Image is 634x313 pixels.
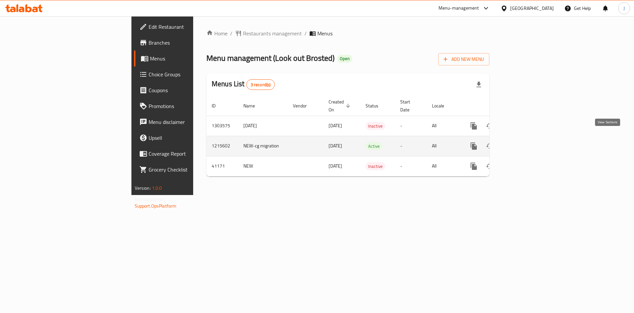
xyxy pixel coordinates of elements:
span: Name [243,102,264,110]
td: - [395,136,427,156]
a: Coverage Report [134,146,237,162]
span: Menus [150,55,232,62]
span: [DATE] [329,162,342,170]
td: All [427,116,461,136]
span: Version: [135,184,151,192]
span: Menus [317,29,333,37]
span: Start Date [400,98,419,114]
a: Promotions [134,98,237,114]
span: Active [366,142,382,150]
div: Total records count [246,79,275,90]
span: Coverage Report [149,150,232,158]
span: Coupons [149,86,232,94]
a: Grocery Checklist [134,162,237,177]
nav: breadcrumb [206,29,489,37]
a: Coupons [134,82,237,98]
span: Created On [329,98,352,114]
button: more [466,158,482,174]
span: Branches [149,39,232,47]
td: NEW-cg migration [238,136,288,156]
button: Change Status [482,118,498,134]
li: / [304,29,307,37]
span: Inactive [366,122,385,130]
button: Add New Menu [438,53,489,65]
a: Branches [134,35,237,51]
span: Vendor [293,102,315,110]
td: - [395,116,427,136]
span: Grocery Checklist [149,166,232,174]
span: Edit Restaurant [149,23,232,31]
span: Restaurants management [243,29,302,37]
a: Choice Groups [134,66,237,82]
a: Menu disclaimer [134,114,237,130]
span: Menu disclaimer [149,118,232,126]
a: Restaurants management [235,29,302,37]
span: [DATE] [329,121,342,130]
td: All [427,156,461,176]
button: Change Status [482,138,498,154]
table: enhanced table [206,96,535,176]
button: Change Status [482,158,498,174]
a: Edit Restaurant [134,19,237,35]
span: Locale [432,102,453,110]
th: Actions [461,96,535,116]
a: Menus [134,51,237,66]
button: more [466,138,482,154]
span: Choice Groups [149,70,232,78]
span: J [623,5,625,12]
span: Inactive [366,163,385,170]
span: [DATE] [329,141,342,150]
td: NEW [238,156,288,176]
td: [DATE] [238,116,288,136]
span: Status [366,102,387,110]
div: Open [337,55,352,63]
div: Menu-management [439,4,479,12]
span: Upsell [149,134,232,142]
span: Open [337,56,352,61]
div: [GEOGRAPHIC_DATA] [510,5,554,12]
span: ID [212,102,224,110]
a: Upsell [134,130,237,146]
td: All [427,136,461,156]
td: - [395,156,427,176]
span: Promotions [149,102,232,110]
h2: Menus List [212,79,275,90]
span: 1.0.0 [152,184,162,192]
span: Add New Menu [443,55,484,63]
span: 3 record(s) [247,82,275,88]
span: Get support on: [135,195,165,204]
div: Inactive [366,162,385,170]
span: Menu management ( Look out Brosted ) [206,51,335,65]
button: more [466,118,482,134]
div: Export file [471,77,487,93]
a: Support.OpsPlatform [135,202,177,210]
